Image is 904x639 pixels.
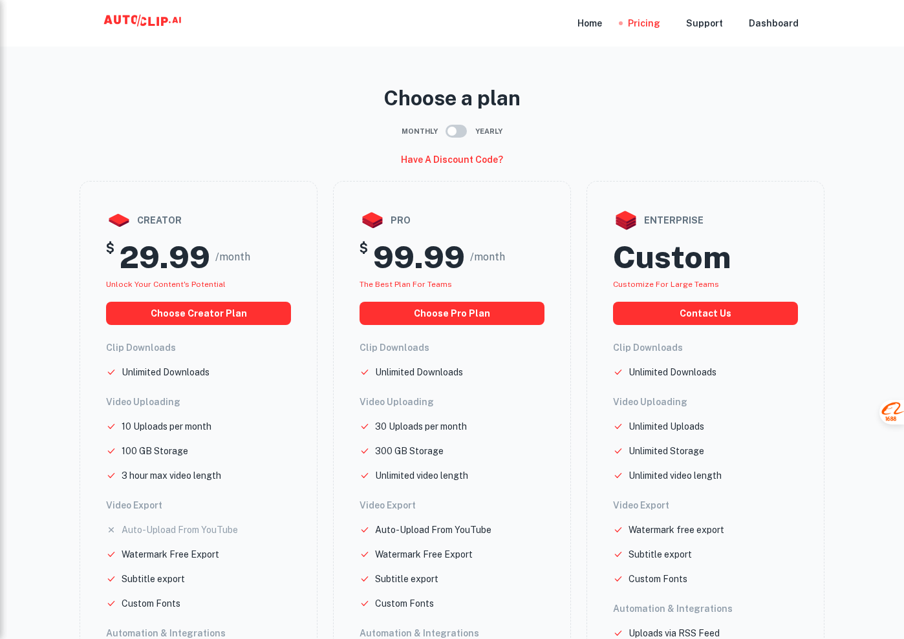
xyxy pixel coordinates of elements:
span: Yearly [475,126,502,137]
p: Unlimited Downloads [375,365,463,379]
p: 300 GB Storage [375,444,444,458]
h5: $ [360,238,368,276]
h6: Clip Downloads [360,340,544,355]
h2: Custom [613,238,731,276]
p: 10 Uploads per month [122,419,211,434]
h6: Automation & Integrations [613,602,798,616]
div: pro [360,207,544,233]
button: choose pro plan [360,302,544,325]
h6: Video Uploading [106,395,291,409]
p: Watermark Free Export [375,547,473,561]
button: Have a discount code? [396,149,508,171]
p: 30 Uploads per month [375,419,467,434]
p: Custom Fonts [375,596,434,611]
p: Auto-Upload From YouTube [375,523,491,537]
p: Watermark free export [629,523,724,537]
span: Customize for large teams [613,280,719,289]
p: Unlimited Downloads [122,365,210,379]
p: 3 hour max video length [122,468,221,483]
button: choose creator plan [106,302,291,325]
p: Unlimited Downloads [629,365,716,379]
p: 100 GB Storage [122,444,188,458]
span: /month [215,249,250,265]
p: Subtitle export [122,572,185,586]
h6: Video Export [106,498,291,512]
h2: 99.99 [373,238,465,276]
p: Custom Fonts [629,572,687,586]
h6: Clip Downloads [106,340,291,355]
span: Monthly [402,126,438,137]
span: The best plan for teams [360,280,452,289]
p: Unlimited Storage [629,444,704,458]
h6: Clip Downloads [613,340,798,355]
div: enterprise [613,207,798,233]
div: creator [106,207,291,233]
p: Choose a plan [80,83,824,114]
p: Subtitle export [629,547,692,561]
h6: Video Export [360,498,544,512]
p: Watermark Free Export [122,547,219,561]
button: Contact us [613,302,798,325]
h2: 29.99 [120,238,210,276]
span: /month [470,249,505,265]
p: Unlimited video length [629,468,722,483]
h6: Video Uploading [360,395,544,409]
p: Custom Fonts [122,596,180,611]
h6: Video Export [613,498,798,512]
h6: Have a discount code? [401,152,503,167]
h6: Video Uploading [613,395,798,409]
p: Unlimited Uploads [629,419,704,434]
span: Unlock your Content's potential [106,280,226,289]
h5: $ [106,238,114,276]
p: Unlimited video length [375,468,468,483]
p: Subtitle export [375,572,438,586]
p: Auto-Upload From YouTube [122,523,238,537]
